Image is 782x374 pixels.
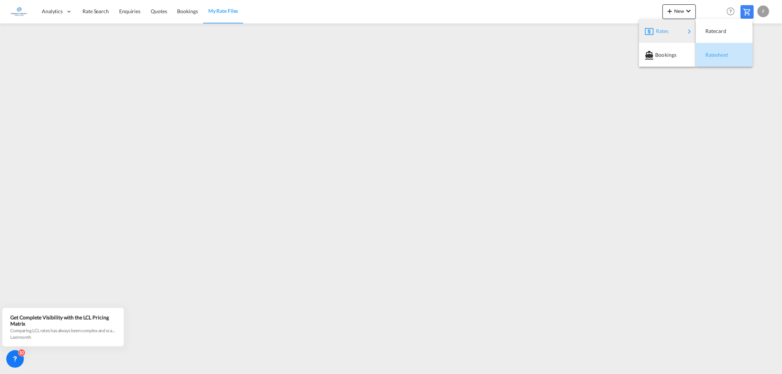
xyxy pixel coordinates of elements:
[702,46,747,64] div: Ratesheet
[655,48,663,62] span: Bookings
[705,24,713,38] span: Ratecard
[702,22,747,40] div: Ratecard
[639,43,696,67] button: Bookings
[645,46,690,64] div: Bookings
[685,27,694,36] md-icon: icon-chevron-right
[705,48,713,62] span: Ratesheet
[656,24,665,38] span: Rates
